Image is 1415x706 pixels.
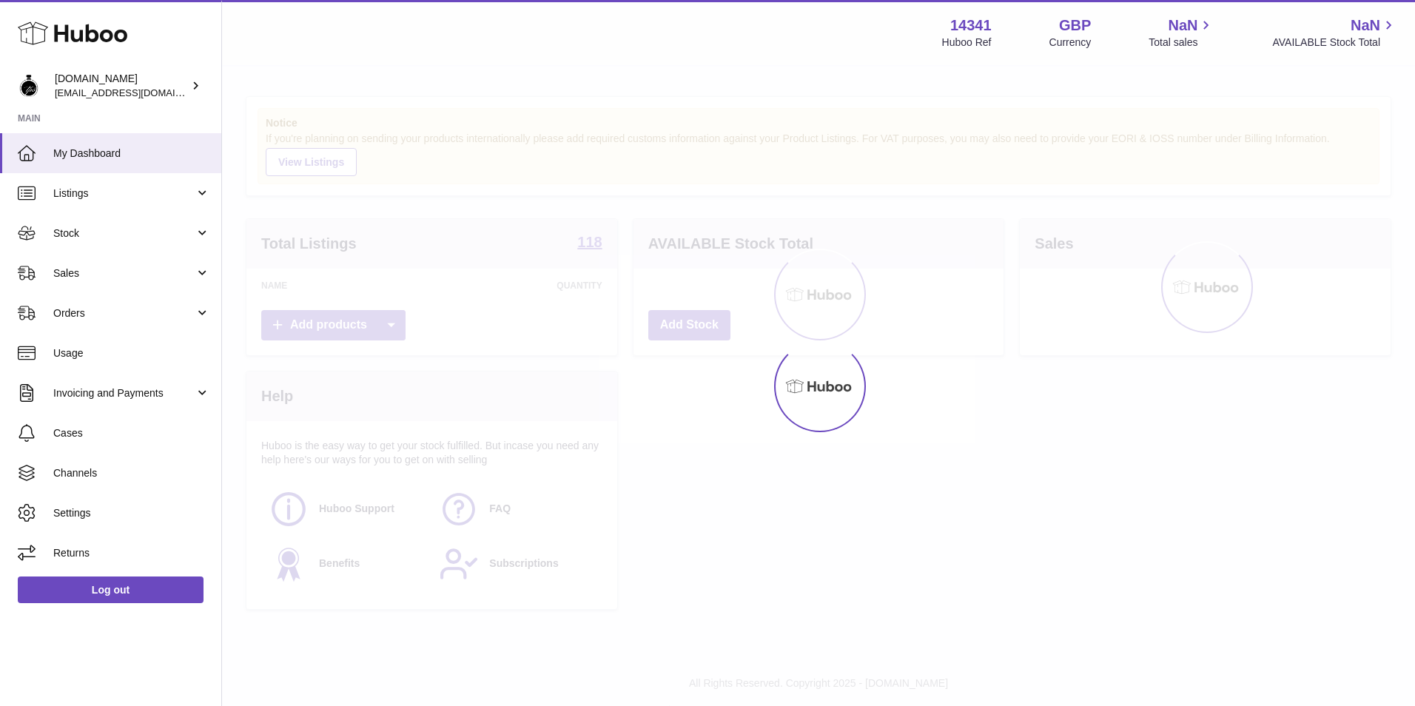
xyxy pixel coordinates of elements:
[53,147,210,161] span: My Dashboard
[1272,36,1397,50] span: AVAILABLE Stock Total
[53,426,210,440] span: Cases
[53,386,195,400] span: Invoicing and Payments
[1059,16,1091,36] strong: GBP
[55,72,188,100] div: [DOMAIN_NAME]
[53,266,195,280] span: Sales
[1049,36,1092,50] div: Currency
[1149,36,1214,50] span: Total sales
[53,346,210,360] span: Usage
[1149,16,1214,50] a: NaN Total sales
[53,546,210,560] span: Returns
[53,226,195,241] span: Stock
[53,466,210,480] span: Channels
[53,306,195,320] span: Orders
[53,186,195,201] span: Listings
[18,576,204,603] a: Log out
[950,16,992,36] strong: 14341
[55,87,218,98] span: [EMAIL_ADDRESS][DOMAIN_NAME]
[1272,16,1397,50] a: NaN AVAILABLE Stock Total
[53,506,210,520] span: Settings
[942,36,992,50] div: Huboo Ref
[1168,16,1197,36] span: NaN
[18,75,40,97] img: internalAdmin-14341@internal.huboo.com
[1351,16,1380,36] span: NaN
